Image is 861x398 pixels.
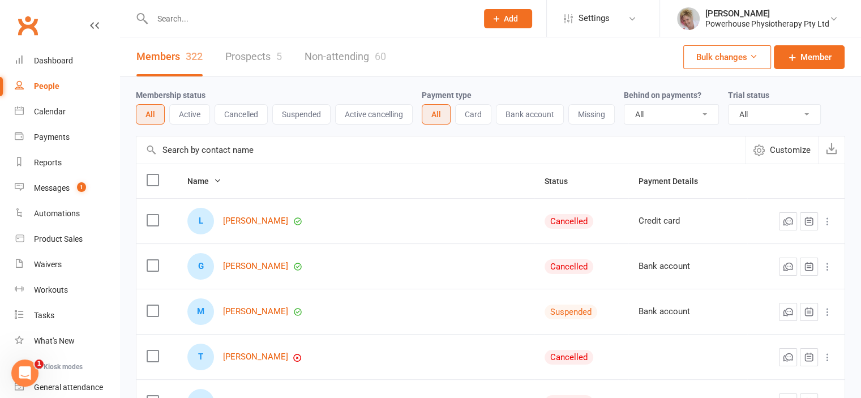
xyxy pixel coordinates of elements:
[15,125,119,150] a: Payments
[746,136,818,164] button: Customize
[375,50,386,62] div: 60
[545,214,593,229] div: Cancelled
[677,7,700,30] img: thumb_image1590539733.png
[15,226,119,252] a: Product Sales
[215,104,268,125] button: Cancelled
[77,182,86,192] span: 1
[545,259,593,274] div: Cancelled
[187,208,214,234] div: Lidia
[15,252,119,277] a: Waivers
[276,50,282,62] div: 5
[705,19,829,29] div: Powerhouse Physiotherapy Pty Ltd
[15,48,119,74] a: Dashboard
[422,104,451,125] button: All
[34,132,70,142] div: Payments
[545,177,580,186] span: Status
[186,50,203,62] div: 322
[187,344,214,370] div: Tony
[683,45,771,69] button: Bulk changes
[422,91,472,100] label: Payment type
[770,143,811,157] span: Customize
[34,56,73,65] div: Dashboard
[455,104,491,125] button: Card
[545,350,593,365] div: Cancelled
[639,177,710,186] span: Payment Details
[187,177,221,186] span: Name
[15,328,119,354] a: What's New
[34,107,66,116] div: Calendar
[15,176,119,201] a: Messages 1
[15,303,119,328] a: Tasks
[136,91,205,100] label: Membership status
[800,50,832,64] span: Member
[305,37,386,76] a: Non-attending60
[34,311,54,320] div: Tasks
[34,383,103,392] div: General attendance
[136,104,165,125] button: All
[11,360,38,387] iframe: Intercom live chat
[136,136,746,164] input: Search by contact name
[187,174,221,188] button: Name
[34,285,68,294] div: Workouts
[705,8,829,19] div: [PERSON_NAME]
[187,298,214,325] div: Mathew
[34,336,75,345] div: What's New
[728,91,769,100] label: Trial status
[568,104,615,125] button: Missing
[496,104,564,125] button: Bank account
[545,174,580,188] button: Status
[35,360,44,369] span: 1
[335,104,413,125] button: Active cancelling
[223,307,288,316] a: [PERSON_NAME]
[136,37,203,76] a: Members322
[484,9,532,28] button: Add
[223,262,288,271] a: [PERSON_NAME]
[223,352,288,362] a: [PERSON_NAME]
[639,174,710,188] button: Payment Details
[34,234,83,243] div: Product Sales
[34,158,62,167] div: Reports
[34,209,80,218] div: Automations
[624,91,701,100] label: Behind on payments?
[639,216,737,226] div: Credit card
[187,253,214,280] div: Giulia
[225,37,282,76] a: Prospects5
[34,82,59,91] div: People
[15,277,119,303] a: Workouts
[14,11,42,40] a: Clubworx
[169,104,210,125] button: Active
[15,150,119,176] a: Reports
[579,6,610,31] span: Settings
[15,201,119,226] a: Automations
[149,11,469,27] input: Search...
[223,216,288,226] a: [PERSON_NAME]
[639,262,737,271] div: Bank account
[34,260,62,269] div: Waivers
[504,14,518,23] span: Add
[272,104,331,125] button: Suspended
[545,305,597,319] div: Suspended
[15,99,119,125] a: Calendar
[639,307,737,316] div: Bank account
[34,183,70,192] div: Messages
[15,74,119,99] a: People
[774,45,845,69] a: Member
